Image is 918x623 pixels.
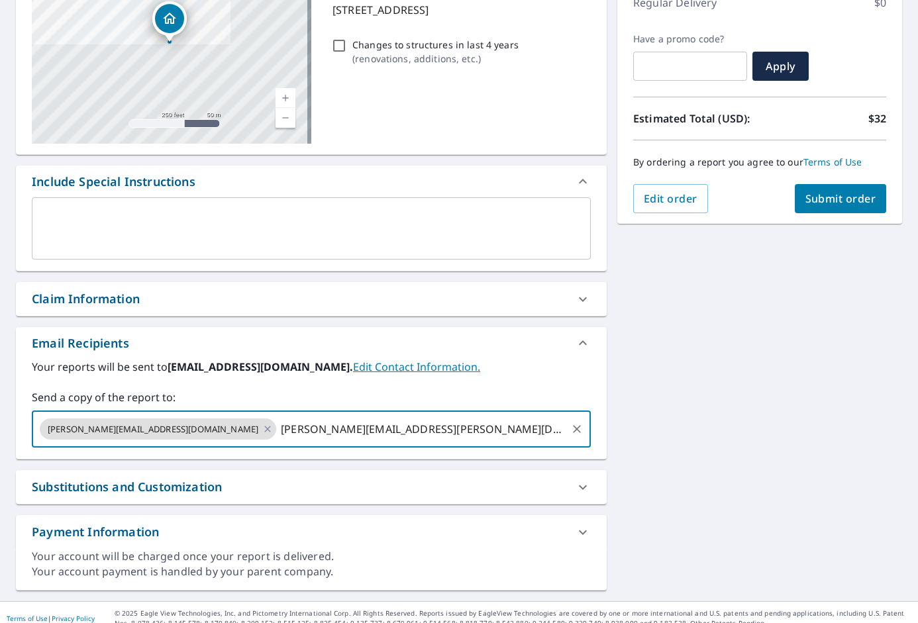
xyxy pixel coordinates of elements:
div: Substitutions and Customization [16,470,607,504]
span: Submit order [805,191,876,206]
p: | [7,614,95,622]
label: Your reports will be sent to [32,359,591,375]
div: Email Recipients [32,334,129,352]
div: Dropped pin, building 1, Residential property, 7318 Shaftesbury Ave Saint Louis, MO 63130 [152,1,187,42]
a: EditContactInfo [353,359,480,374]
a: Terms of Use [7,614,48,623]
div: [PERSON_NAME][EMAIL_ADDRESS][DOMAIN_NAME] [40,418,276,440]
div: Your account will be charged once your report is delivered. [32,549,591,564]
a: Terms of Use [803,156,862,168]
p: ( renovations, additions, etc. ) [352,52,519,66]
div: Email Recipients [16,327,607,359]
span: Edit order [644,191,697,206]
button: Clear [568,420,586,438]
button: Edit order [633,184,708,213]
div: Include Special Instructions [16,166,607,197]
button: Submit order [795,184,887,213]
b: [EMAIL_ADDRESS][DOMAIN_NAME]. [168,359,353,374]
span: Apply [763,59,798,73]
label: Have a promo code? [633,33,747,45]
a: Current Level 17, Zoom Out [276,108,295,128]
p: [STREET_ADDRESS] [332,2,586,18]
p: Estimated Total (USD): [633,111,760,126]
p: By ordering a report you agree to our [633,156,886,168]
div: Include Special Instructions [32,173,195,191]
span: [PERSON_NAME][EMAIL_ADDRESS][DOMAIN_NAME] [40,423,266,436]
button: Apply [752,52,809,81]
p: Changes to structures in last 4 years [352,38,519,52]
div: Claim Information [32,290,140,308]
a: Privacy Policy [52,614,95,623]
div: Substitutions and Customization [32,478,222,496]
a: Current Level 17, Zoom In [276,88,295,108]
div: Claim Information [16,282,607,316]
div: Payment Information [16,515,607,549]
p: $32 [868,111,886,126]
div: Your account payment is handled by your parent company. [32,564,591,579]
label: Send a copy of the report to: [32,389,591,405]
div: Payment Information [32,523,159,541]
